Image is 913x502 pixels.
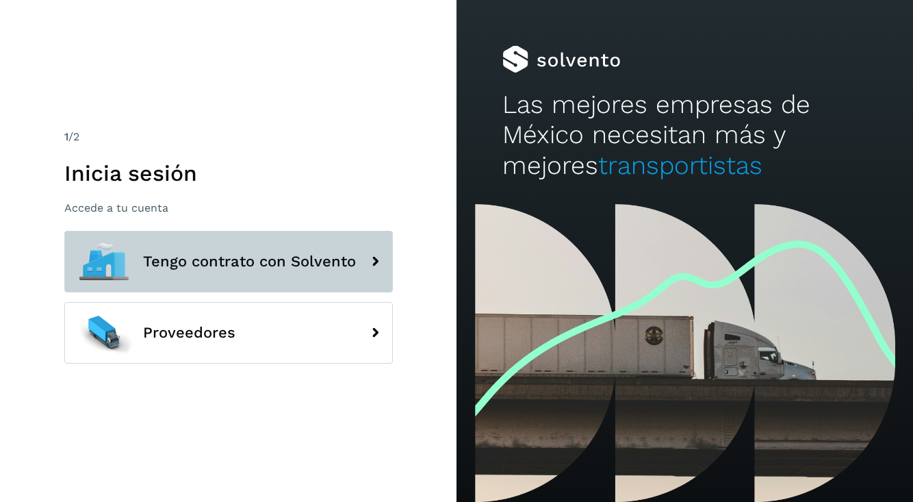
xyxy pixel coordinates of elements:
button: Tengo contrato con Solvento [64,231,393,292]
h1: Inicia sesión [64,160,393,186]
span: transportistas [598,151,762,180]
h2: Las mejores empresas de México necesitan más y mejores [502,90,868,181]
button: Proveedores [64,302,393,364]
div: /2 [64,129,393,145]
span: Tengo contrato con Solvento [143,253,356,270]
span: 1 [64,130,68,143]
span: Proveedores [143,325,235,341]
p: Accede a tu cuenta [64,201,393,214]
